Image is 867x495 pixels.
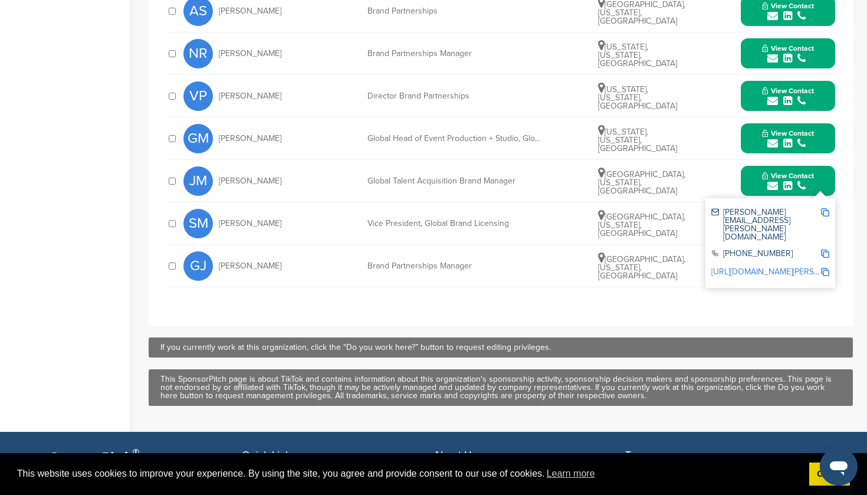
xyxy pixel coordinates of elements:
span: [GEOGRAPHIC_DATA], [US_STATE], [GEOGRAPHIC_DATA] [598,212,685,238]
span: [GEOGRAPHIC_DATA], [US_STATE], [GEOGRAPHIC_DATA] [598,254,685,281]
img: Copy [821,250,829,258]
button: View Contact [748,163,828,199]
div: Director Brand Partnerships [367,92,544,100]
span: Terms [625,448,653,461]
button: View Contact [748,78,828,114]
div: Brand Partnerships Manager [367,262,544,270]
span: JM [183,166,213,196]
div: If you currently work at this organization, click the “Do you work here?” button to request editi... [160,343,841,352]
div: [PERSON_NAME][EMAIL_ADDRESS][PERSON_NAME][DOMAIN_NAME] [711,208,820,241]
span: [US_STATE], [US_STATE], [GEOGRAPHIC_DATA] [598,42,677,68]
button: View Contact [748,36,828,71]
div: This SponsorPitch page is about TikTok and contains information about this organization's sponsor... [160,375,841,400]
span: [PERSON_NAME] [219,177,281,185]
div: Global Talent Acquisition Brand Manager [367,177,544,185]
span: [PERSON_NAME] [219,135,281,143]
span: ® [133,445,139,460]
span: View Contact [762,172,814,180]
span: View Contact [762,2,814,10]
span: [PERSON_NAME] [219,7,281,15]
span: [PERSON_NAME] [219,219,281,228]
div: [PHONE_NUMBER] [711,250,820,260]
span: [US_STATE], [US_STATE], [GEOGRAPHIC_DATA] [598,84,677,111]
span: [US_STATE], [US_STATE], [GEOGRAPHIC_DATA] [598,127,677,153]
span: [PERSON_NAME] [219,262,281,270]
div: Global Head of Event Production + Studio, Global Brand Studio [367,135,544,143]
p: SponsorPitch [50,450,242,467]
div: Brand Partnerships Manager [367,50,544,58]
div: Vice President, Global Brand Licensing [367,219,544,228]
span: GM [183,124,213,153]
a: dismiss cookie message [809,463,850,486]
div: Brand Partnerships [367,7,544,15]
span: Quick Links [242,448,295,461]
span: About Us [433,448,477,461]
span: This website uses cookies to improve your experience. By using the site, you agree and provide co... [17,465,800,483]
iframe: Button to launch messaging window [820,448,858,486]
span: View Contact [762,129,814,137]
img: Copy [821,268,829,276]
img: Copy [821,208,829,217]
span: [PERSON_NAME] [219,50,281,58]
span: SM [183,209,213,238]
button: View Contact [748,121,828,156]
span: GJ [183,251,213,281]
span: View Contact [762,87,814,95]
span: [GEOGRAPHIC_DATA], [US_STATE], [GEOGRAPHIC_DATA] [598,169,685,196]
a: [URL][DOMAIN_NAME][PERSON_NAME] [711,267,855,277]
span: View Contact [762,44,814,53]
span: [PERSON_NAME] [219,92,281,100]
span: NR [183,39,213,68]
span: VP [183,81,213,111]
a: learn more about cookies [545,465,597,483]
